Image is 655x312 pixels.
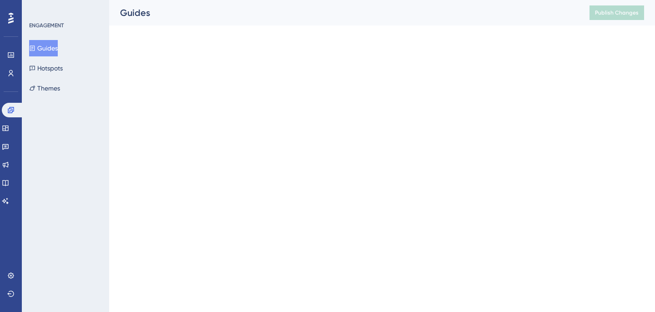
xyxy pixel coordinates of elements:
[29,80,60,96] button: Themes
[120,6,567,19] div: Guides
[595,9,639,16] span: Publish Changes
[29,22,64,29] div: ENGAGEMENT
[589,5,644,20] button: Publish Changes
[29,40,58,56] button: Guides
[29,60,63,76] button: Hotspots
